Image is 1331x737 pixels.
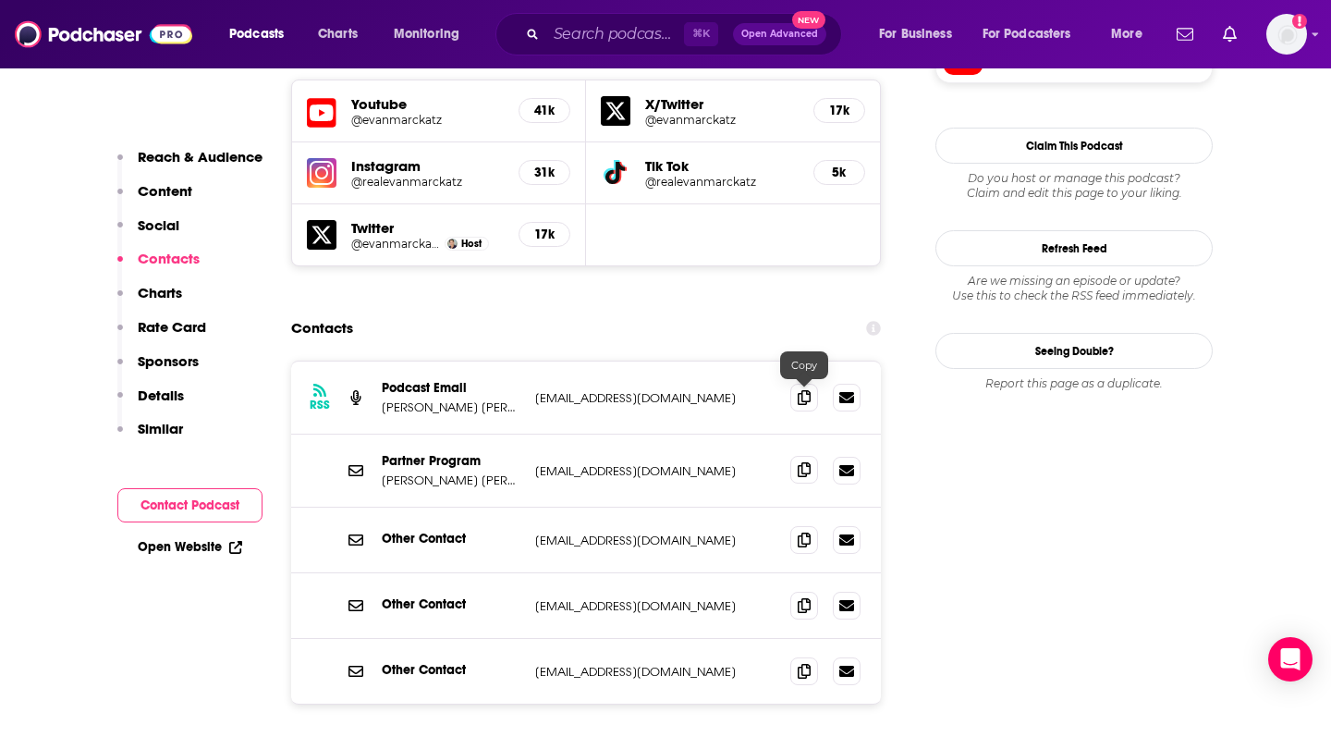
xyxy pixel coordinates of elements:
[534,227,555,242] h5: 17k
[382,399,520,415] p: [PERSON_NAME] [PERSON_NAME]
[117,352,199,387] button: Sponsors
[382,453,520,469] p: Partner Program
[684,22,718,46] span: ⌘ K
[351,157,504,175] h5: Instagram
[138,148,263,166] p: Reach & Audience
[935,230,1213,266] button: Refresh Feed
[645,95,799,113] h5: X/Twitter
[138,284,182,301] p: Charts
[138,420,183,437] p: Similar
[307,158,336,188] img: iconImage
[1111,21,1142,47] span: More
[318,21,358,47] span: Charts
[935,171,1213,186] span: Do you host or manage this podcast?
[382,662,520,678] p: Other Contact
[1266,14,1307,55] img: User Profile
[306,19,369,49] a: Charts
[381,19,483,49] button: open menu
[351,237,440,251] a: @evanmarckatz
[792,11,825,29] span: New
[829,103,849,118] h5: 17k
[382,596,520,612] p: Other Contact
[645,157,799,175] h5: Tik Tok
[117,216,179,251] button: Social
[534,103,555,118] h5: 41k
[461,238,482,250] span: Host
[1098,19,1166,49] button: open menu
[15,17,192,52] img: Podchaser - Follow, Share and Rate Podcasts
[117,488,263,522] button: Contact Podcast
[117,420,183,454] button: Similar
[1266,14,1307,55] button: Show profile menu
[117,284,182,318] button: Charts
[733,23,826,45] button: Open AdvancedNew
[741,30,818,39] span: Open Advanced
[351,95,504,113] h5: Youtube
[866,19,975,49] button: open menu
[394,21,459,47] span: Monitoring
[117,182,192,216] button: Content
[645,113,799,127] a: @evanmarckatz
[138,182,192,200] p: Content
[382,531,520,547] p: Other Contact
[535,390,775,406] p: [EMAIL_ADDRESS][DOMAIN_NAME]
[935,333,1213,369] a: Seeing Double?
[138,387,184,404] p: Details
[935,128,1213,164] button: Claim This Podcast
[351,219,504,237] h5: Twitter
[291,311,353,346] h2: Contacts
[310,398,330,412] h3: RSS
[983,21,1071,47] span: For Podcasters
[935,376,1213,391] div: Report this page as a duplicate.
[935,171,1213,201] div: Claim and edit this page to your liking.
[447,239,458,249] img: Evan Marc Katz
[535,664,775,680] p: [EMAIL_ADDRESS][DOMAIN_NAME]
[971,19,1098,49] button: open menu
[117,387,184,421] button: Details
[935,274,1213,303] div: Are we missing an episode or update? Use this to check the RSS feed immediately.
[138,216,179,234] p: Social
[645,175,799,189] a: @realevanmarckatz
[117,250,200,284] button: Contacts
[534,165,555,180] h5: 31k
[535,463,775,479] p: [EMAIL_ADDRESS][DOMAIN_NAME]
[229,21,284,47] span: Podcasts
[1268,637,1313,682] div: Open Intercom Messenger
[351,113,504,127] a: @evanmarckatz
[117,318,206,352] button: Rate Card
[138,250,200,267] p: Contacts
[138,352,199,370] p: Sponsors
[138,318,206,336] p: Rate Card
[117,148,263,182] button: Reach & Audience
[1169,18,1201,50] a: Show notifications dropdown
[351,175,504,189] a: @realevanmarckatz
[1292,14,1307,29] svg: Add a profile image
[535,533,775,548] p: [EMAIL_ADDRESS][DOMAIN_NAME]
[780,351,828,379] div: Copy
[138,539,242,555] a: Open Website
[546,19,684,49] input: Search podcasts, credits, & more...
[216,19,308,49] button: open menu
[513,13,860,55] div: Search podcasts, credits, & more...
[829,165,849,180] h5: 5k
[879,21,952,47] span: For Business
[1266,14,1307,55] span: Logged in as jennevievef
[382,380,520,396] p: Podcast Email
[1215,18,1244,50] a: Show notifications dropdown
[535,598,775,614] p: [EMAIL_ADDRESS][DOMAIN_NAME]
[382,473,520,488] p: [PERSON_NAME] [PERSON_NAME]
